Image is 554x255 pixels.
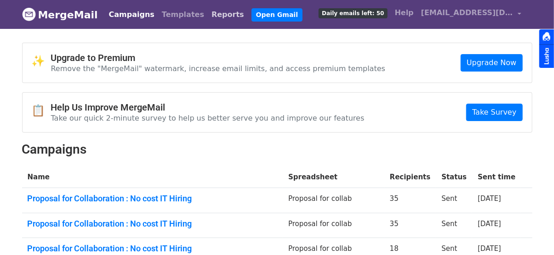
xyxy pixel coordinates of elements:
[283,213,384,238] td: Proposal for collab
[436,188,472,213] td: Sent
[391,4,417,22] a: Help
[32,104,51,117] span: 📋
[436,166,472,188] th: Status
[283,188,384,213] td: Proposal for collab
[28,244,278,254] a: Proposal for Collaboration : No cost IT Hiring
[478,194,501,203] a: [DATE]
[22,142,532,157] h2: Campaigns
[283,166,384,188] th: Spreadsheet
[461,54,522,72] a: Upgrade Now
[315,4,391,22] a: Daily emails left: 50
[417,4,525,25] a: [EMAIL_ADDRESS][DOMAIN_NAME]
[421,7,513,18] span: [EMAIL_ADDRESS][DOMAIN_NAME]
[105,6,158,24] a: Campaigns
[22,5,98,24] a: MergeMail
[478,244,501,253] a: [DATE]
[51,52,386,63] h4: Upgrade to Premium
[319,8,387,18] span: Daily emails left: 50
[472,166,521,188] th: Sent time
[478,220,501,228] a: [DATE]
[51,113,365,123] p: Take our quick 2-minute survey to help us better serve you and improve our features
[22,166,283,188] th: Name
[208,6,248,24] a: Reports
[384,166,436,188] th: Recipients
[22,7,36,21] img: MergeMail logo
[51,64,386,73] p: Remove the "MergeMail" watermark, increase email limits, and access premium templates
[508,211,554,255] iframe: Chat Widget
[28,219,278,229] a: Proposal for Collaboration : No cost IT Hiring
[384,188,436,213] td: 35
[51,102,365,113] h4: Help Us Improve MergeMail
[251,8,303,22] a: Open Gmail
[466,104,522,121] a: Take Survey
[28,194,278,204] a: Proposal for Collaboration : No cost IT Hiring
[384,213,436,238] td: 35
[436,213,472,238] td: Sent
[158,6,208,24] a: Templates
[32,55,51,68] span: ✨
